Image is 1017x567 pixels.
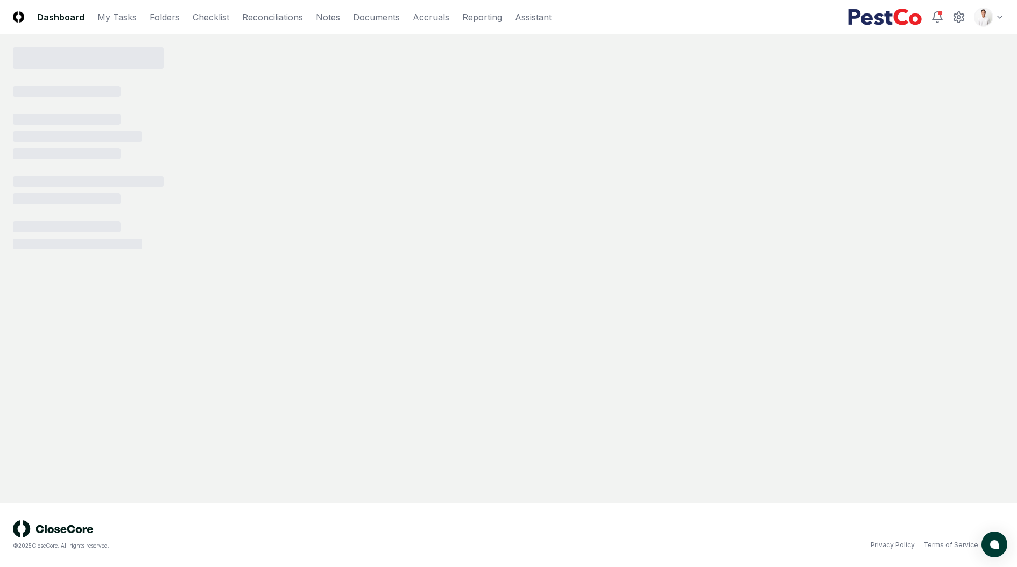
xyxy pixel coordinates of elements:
img: logo [13,520,94,537]
a: Reporting [462,11,502,24]
a: Assistant [515,11,552,24]
img: PestCo logo [847,9,922,26]
a: Privacy Policy [871,540,915,550]
img: Logo [13,11,24,23]
img: d09822cc-9b6d-4858-8d66-9570c114c672_b0bc35f1-fa8e-4ccc-bc23-b02c2d8c2b72.png [975,9,992,26]
a: Folders [150,11,180,24]
button: atlas-launcher [981,532,1007,557]
a: Checklist [193,11,229,24]
a: My Tasks [97,11,137,24]
a: Notes [316,11,340,24]
div: © 2025 CloseCore. All rights reserved. [13,542,508,550]
a: Terms of Service [923,540,978,550]
a: Documents [353,11,400,24]
a: Dashboard [37,11,84,24]
a: Accruals [413,11,449,24]
a: Reconciliations [242,11,303,24]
